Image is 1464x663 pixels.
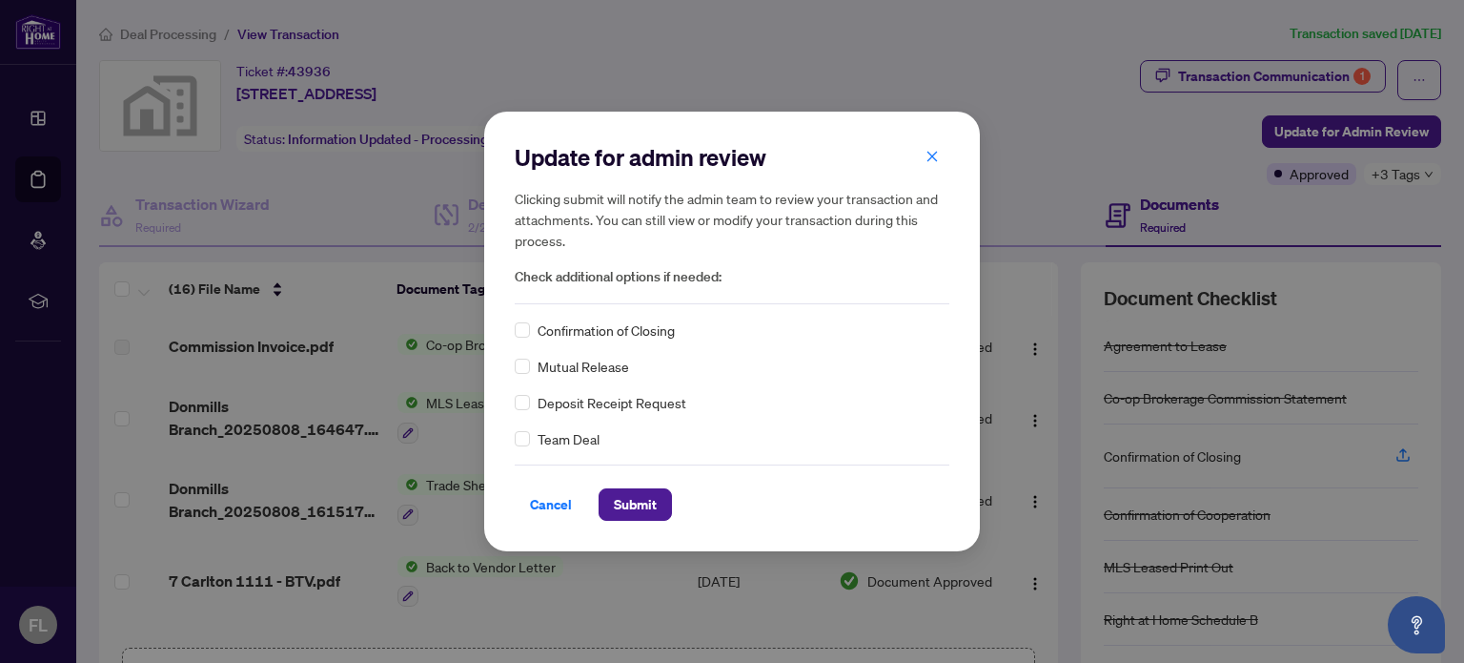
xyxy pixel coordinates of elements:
[538,428,600,449] span: Team Deal
[538,392,686,413] span: Deposit Receipt Request
[538,320,675,341] span: Confirmation of Closing
[515,142,949,173] h2: Update for admin review
[515,488,587,521] button: Cancel
[925,150,939,163] span: close
[538,356,629,377] span: Mutual Release
[515,266,949,288] span: Check additional options if needed:
[1388,596,1445,653] button: Open asap
[515,188,949,251] h5: Clicking submit will notify the admin team to review your transaction and attachments. You can st...
[530,489,572,520] span: Cancel
[599,488,672,521] button: Submit
[614,489,657,520] span: Submit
